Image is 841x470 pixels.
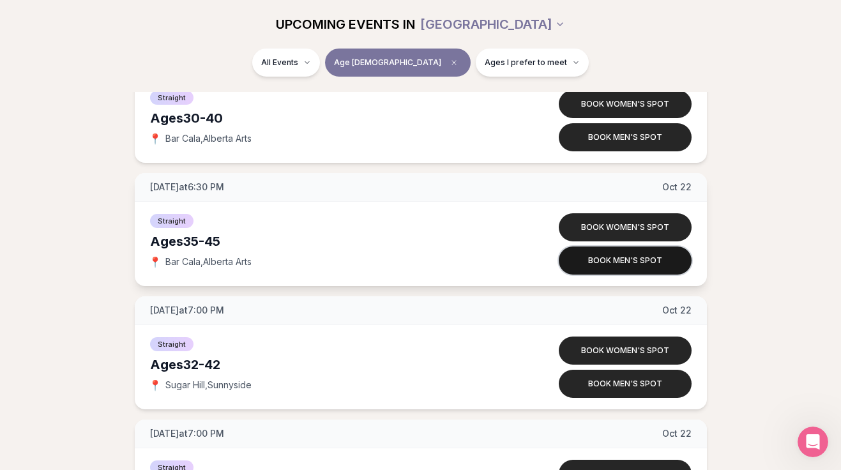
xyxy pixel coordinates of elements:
div: Ages 35-45 [150,232,510,250]
span: Oct 22 [662,304,692,317]
div: Ages 32-42 [150,356,510,374]
button: All Events [252,49,320,77]
iframe: Intercom live chat [798,427,828,457]
span: Ages I prefer to meet [485,57,567,68]
button: Age [DEMOGRAPHIC_DATA]Clear age [325,49,471,77]
span: Clear age [446,55,462,70]
span: All Events [261,57,298,68]
span: [DATE] at 7:00 PM [150,427,224,440]
span: Sugar Hill , Sunnyside [165,379,252,391]
span: [DATE] at 6:30 PM [150,181,224,193]
span: 📍 [150,133,160,144]
span: Oct 22 [662,181,692,193]
span: Bar Cala , Alberta Arts [165,132,252,145]
span: Oct 22 [662,427,692,440]
button: Book men's spot [559,123,692,151]
span: [DATE] at 7:00 PM [150,304,224,317]
span: UPCOMING EVENTS IN [276,15,415,33]
button: Book women's spot [559,337,692,365]
span: 📍 [150,257,160,267]
span: Age [DEMOGRAPHIC_DATA] [334,57,441,68]
button: Book men's spot [559,246,692,275]
span: Straight [150,214,193,228]
div: Ages 30-40 [150,109,510,127]
span: 📍 [150,380,160,390]
button: [GEOGRAPHIC_DATA] [420,10,565,38]
span: Straight [150,91,193,105]
span: Straight [150,337,193,351]
button: Book men's spot [559,370,692,398]
button: Ages I prefer to meet [476,49,589,77]
span: Bar Cala , Alberta Arts [165,255,252,268]
button: Book women's spot [559,90,692,118]
button: Book women's spot [559,213,692,241]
